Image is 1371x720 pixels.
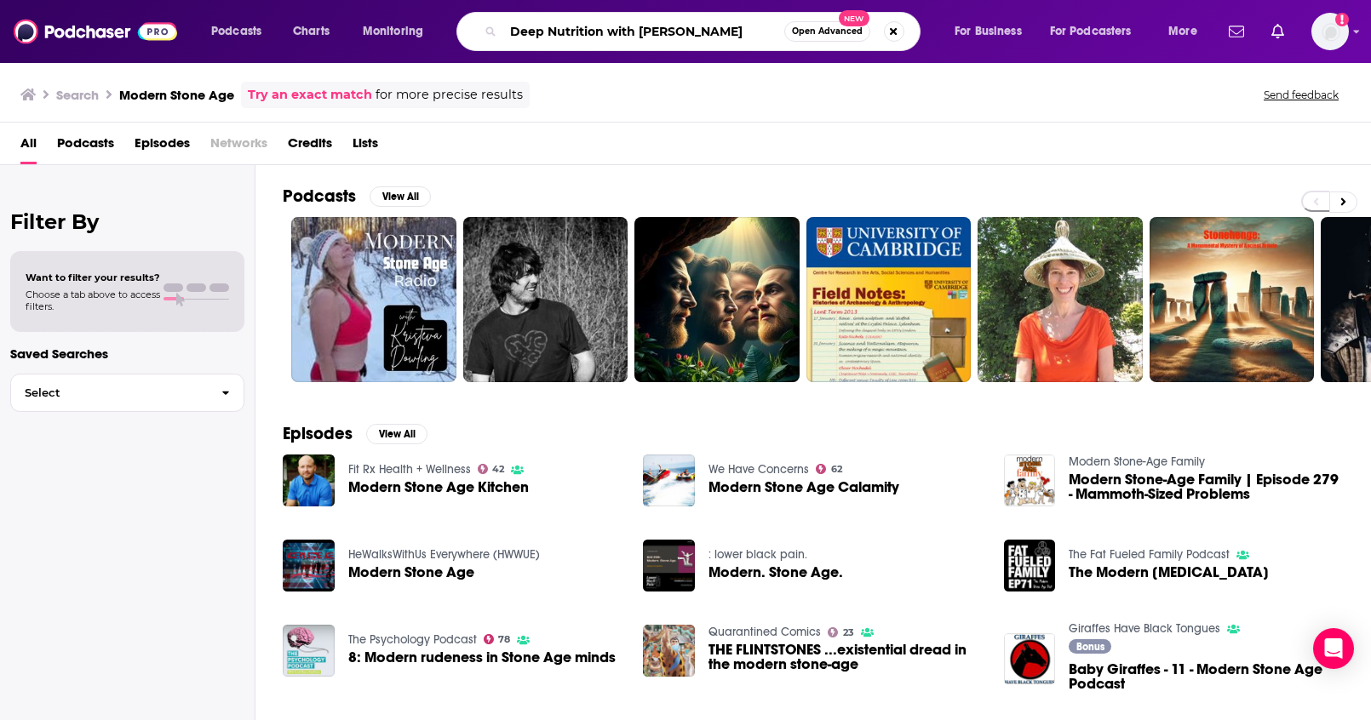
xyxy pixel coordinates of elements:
svg: Add a profile image [1335,13,1349,26]
input: Search podcasts, credits, & more... [503,18,784,45]
p: Saved Searches [10,346,244,362]
button: Open AdvancedNew [784,21,870,42]
span: Logged in as kochristina [1311,13,1349,50]
span: 23 [843,629,854,637]
span: For Podcasters [1050,20,1132,43]
span: The Modern [MEDICAL_DATA] [1069,565,1269,580]
a: 8: Modern rudeness in Stone Age minds [348,650,616,665]
a: We Have Concerns [708,462,809,477]
span: For Business [955,20,1022,43]
a: Quarantined Comics [708,625,821,639]
h2: Podcasts [283,186,356,207]
a: Modern. Stone Age. [708,565,843,580]
span: Select [11,387,208,398]
a: 78 [484,634,511,644]
h2: Episodes [283,423,353,444]
img: Baby Giraffes - 11 - Modern Stone Age Podcast [1004,633,1056,685]
button: open menu [1156,18,1219,45]
a: Show notifications dropdown [1222,17,1251,46]
a: Modern Stone-Age Family | Episode 279 - Mammoth-Sized Problems [1069,472,1344,501]
img: Modern Stone Age [283,540,335,591]
a: Modern Stone Age [348,565,474,580]
img: 8: Modern rudeness in Stone Age minds [283,625,335,677]
span: Credits [288,129,332,164]
span: Bonus [1076,642,1104,652]
a: Modern Stone-Age Family [1069,454,1205,469]
img: Modern Stone Age Calamity [643,454,695,506]
div: Open Intercom Messenger [1313,628,1354,669]
a: The Fat Fueled Family Podcast [1069,547,1230,562]
a: Try an exact match [248,85,372,105]
button: Send feedback [1259,88,1344,102]
a: PodcastsView All [283,186,431,207]
button: open menu [199,18,284,45]
a: The Modern Stone Age Diet [1069,565,1269,580]
a: 62 [816,464,842,474]
a: Modern Stone Age Kitchen [348,480,529,494]
button: open menu [943,18,1043,45]
span: Monitoring [363,20,423,43]
img: The Modern Stone Age Diet [1004,540,1056,591]
a: Episodes [135,129,190,164]
img: Modern Stone Age Kitchen [283,454,335,506]
h2: Filter By [10,209,244,234]
button: View All [366,424,427,444]
span: 62 [831,466,842,473]
span: New [839,10,869,26]
a: THE FLINTSTONES ...existential dread in the modern stone-age [708,643,984,671]
a: All [20,129,37,164]
span: More [1168,20,1197,43]
div: Search podcasts, credits, & more... [473,12,937,51]
a: Baby Giraffes - 11 - Modern Stone Age Podcast [1069,662,1344,691]
a: Giraffes Have Black Tongues [1069,621,1220,636]
a: EpisodesView All [283,423,427,444]
a: Charts [282,18,340,45]
img: User Profile [1311,13,1349,50]
button: Show profile menu [1311,13,1349,50]
a: 23 [828,627,854,637]
span: for more precise results [376,85,523,105]
h3: Modern Stone Age [119,87,234,103]
span: Open Advanced [792,27,863,36]
a: The Psychology Podcast [348,632,477,647]
a: Podcasts [57,129,114,164]
span: Want to filter your results? [26,271,160,283]
a: Modern Stone Age Calamity [708,480,899,494]
img: Modern Stone-Age Family | Episode 279 - Mammoth-Sized Problems [1004,454,1056,506]
a: Fit Rx Health + Wellness [348,462,471,477]
h3: Search [56,87,99,103]
button: View All [370,186,431,207]
img: THE FLINTSTONES ...existential dread in the modern stone-age [643,625,695,677]
span: Charts [293,20,330,43]
button: Select [10,374,244,412]
img: Podchaser - Follow, Share and Rate Podcasts [14,15,177,48]
a: Lists [353,129,378,164]
img: Modern. Stone Age. [643,540,695,591]
a: Show notifications dropdown [1265,17,1291,46]
a: 42 [478,464,505,474]
a: HeWalksWithUs Everywhere (HWWUE) [348,547,540,562]
span: 78 [498,636,510,643]
a: : lower black pain. [708,547,807,562]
